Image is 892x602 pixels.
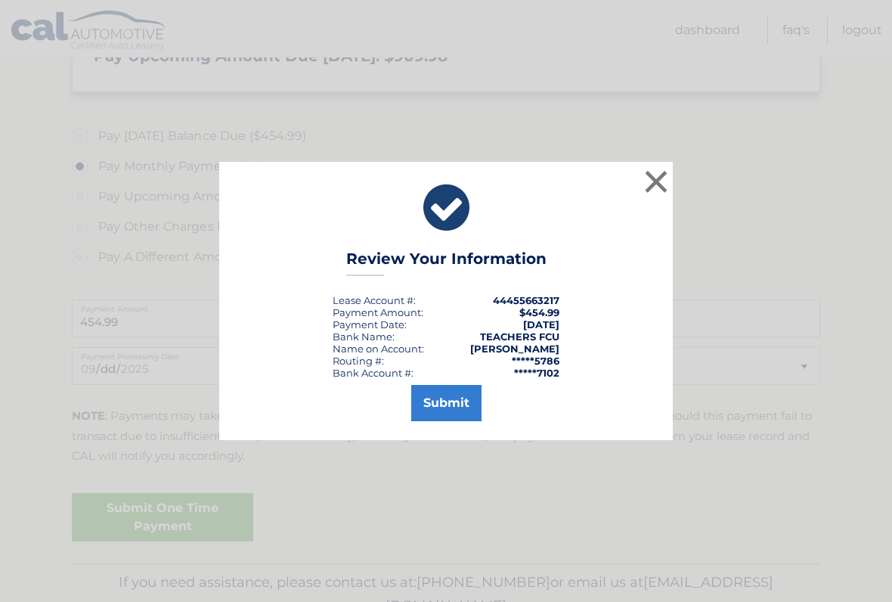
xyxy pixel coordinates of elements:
[333,318,404,330] span: Payment Date
[333,306,423,318] div: Payment Amount:
[346,250,547,276] h3: Review Your Information
[333,343,424,355] div: Name on Account:
[333,318,407,330] div: :
[523,318,559,330] span: [DATE]
[493,294,559,306] strong: 44455663217
[480,330,559,343] strong: TEACHERS FCU
[333,330,395,343] div: Bank Name:
[333,294,416,306] div: Lease Account #:
[470,343,559,355] strong: [PERSON_NAME]
[411,385,482,421] button: Submit
[519,306,559,318] span: $454.99
[641,166,671,197] button: ×
[333,355,384,367] div: Routing #:
[333,367,413,379] div: Bank Account #:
